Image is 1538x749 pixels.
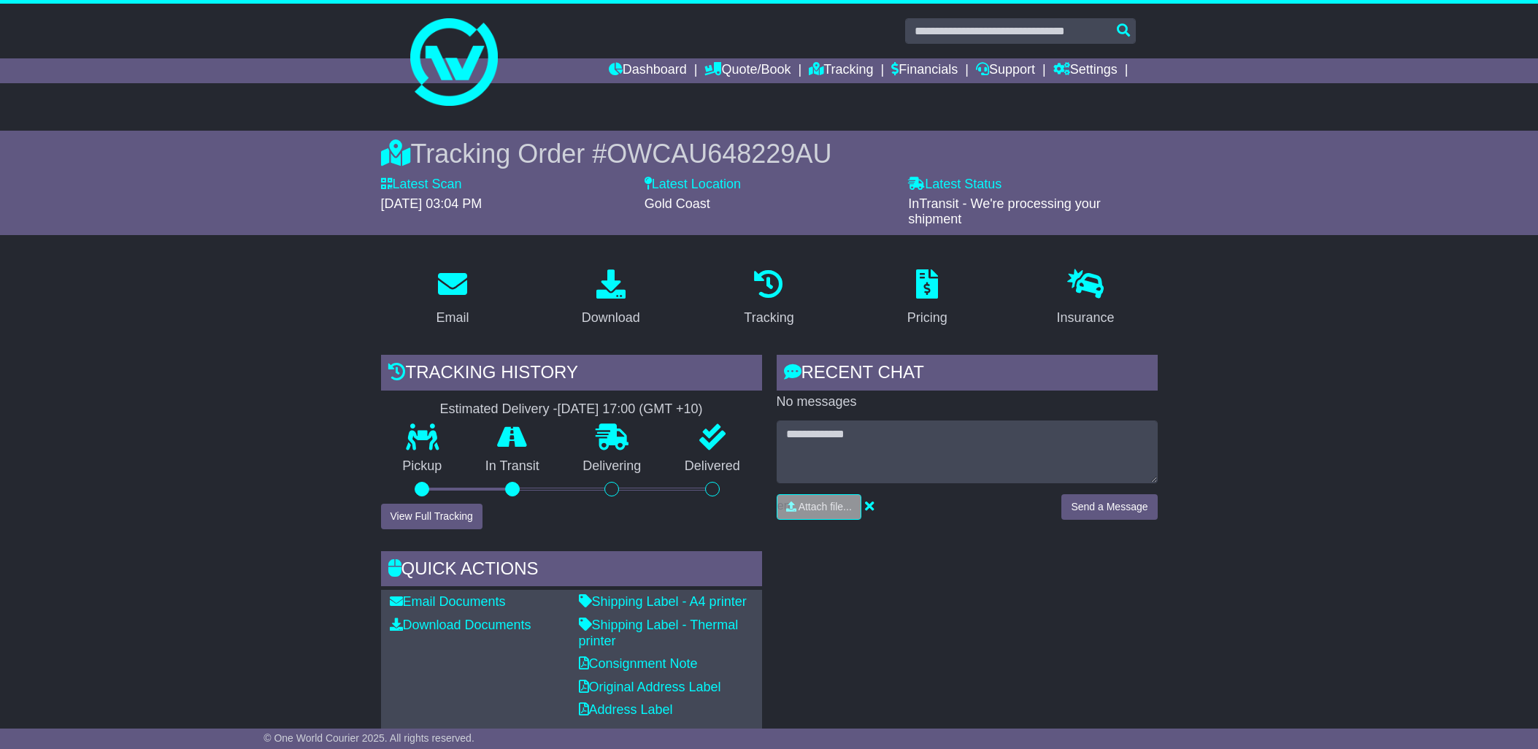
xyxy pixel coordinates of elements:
span: [DATE] 03:04 PM [381,196,482,211]
a: Tracking [734,264,803,333]
div: [DATE] 17:00 (GMT +10) [558,402,703,418]
div: Email [436,308,469,328]
div: RECENT CHAT [777,355,1158,394]
span: InTransit - We're processing your shipment [908,196,1101,227]
div: Insurance [1057,308,1115,328]
label: Latest Location [645,177,741,193]
a: Download Documents [390,618,531,632]
p: Pickup [381,458,464,475]
a: Quote/Book [704,58,791,83]
a: Email Documents [390,594,506,609]
span: © One World Courier 2025. All rights reserved. [264,732,474,744]
div: Tracking [744,308,793,328]
p: Delivering [561,458,664,475]
div: Pricing [907,308,947,328]
a: Pricing [898,264,957,333]
a: Email [426,264,478,333]
a: Financials [891,58,958,83]
label: Latest Scan [381,177,462,193]
a: Dashboard [609,58,687,83]
a: Shipping Label - A4 printer [579,594,747,609]
span: Gold Coast [645,196,710,211]
a: Download [572,264,650,333]
a: Tracking [809,58,873,83]
div: Download [582,308,640,328]
a: Address Label [579,702,673,717]
button: View Full Tracking [381,504,482,529]
button: Send a Message [1061,494,1157,520]
a: Original Address Label [579,680,721,694]
div: Tracking Order # [381,138,1158,169]
div: Tracking history [381,355,762,394]
a: Shipping Label - Thermal printer [579,618,739,648]
p: In Transit [464,458,561,475]
div: Quick Actions [381,551,762,591]
p: Delivered [663,458,762,475]
a: Insurance [1047,264,1124,333]
label: Latest Status [908,177,1001,193]
a: Consignment Note [579,656,698,671]
a: Settings [1053,58,1118,83]
div: Estimated Delivery - [381,402,762,418]
span: OWCAU648229AU [607,139,831,169]
p: No messages [777,394,1158,410]
a: Support [976,58,1035,83]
